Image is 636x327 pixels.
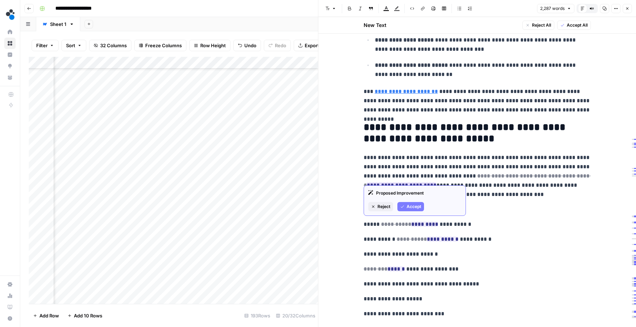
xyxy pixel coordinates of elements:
[61,40,86,51] button: Sort
[273,310,318,321] div: 20/32 Columns
[4,38,16,49] a: Browse
[4,72,16,83] a: Your Data
[29,310,63,321] button: Add Row
[4,301,16,313] a: Learning Hub
[100,42,127,49] span: 32 Columns
[4,290,16,301] a: Usage
[244,42,256,49] span: Undo
[368,190,461,196] div: Proposed Improvement
[145,42,182,49] span: Freeze Columns
[241,310,273,321] div: 193 Rows
[200,42,226,49] span: Row Height
[4,279,16,290] a: Settings
[364,22,386,29] h2: New Text
[39,312,59,319] span: Add Row
[4,49,16,60] a: Insights
[294,40,335,51] button: Export CSV
[305,42,330,49] span: Export CSV
[407,203,421,210] span: Accept
[50,21,66,28] div: Sheet 1
[397,202,424,211] button: Accept
[275,42,286,49] span: Redo
[532,22,551,28] span: Reject All
[4,313,16,324] button: Help + Support
[74,312,102,319] span: Add 10 Rows
[36,42,48,49] span: Filter
[63,310,107,321] button: Add 10 Rows
[368,202,393,211] button: Reject
[66,42,75,49] span: Sort
[567,22,588,28] span: Accept All
[36,17,80,31] a: Sheet 1
[537,4,574,13] button: 2,287 words
[264,40,291,51] button: Redo
[189,40,230,51] button: Row Height
[557,21,591,30] button: Accept All
[4,60,16,72] a: Opportunities
[233,40,261,51] button: Undo
[4,8,17,21] img: spot.ai Logo
[522,21,554,30] button: Reject All
[89,40,131,51] button: 32 Columns
[32,40,59,51] button: Filter
[4,26,16,38] a: Home
[377,203,390,210] span: Reject
[4,6,16,23] button: Workspace: spot.ai
[540,5,565,12] span: 2,287 words
[134,40,186,51] button: Freeze Columns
